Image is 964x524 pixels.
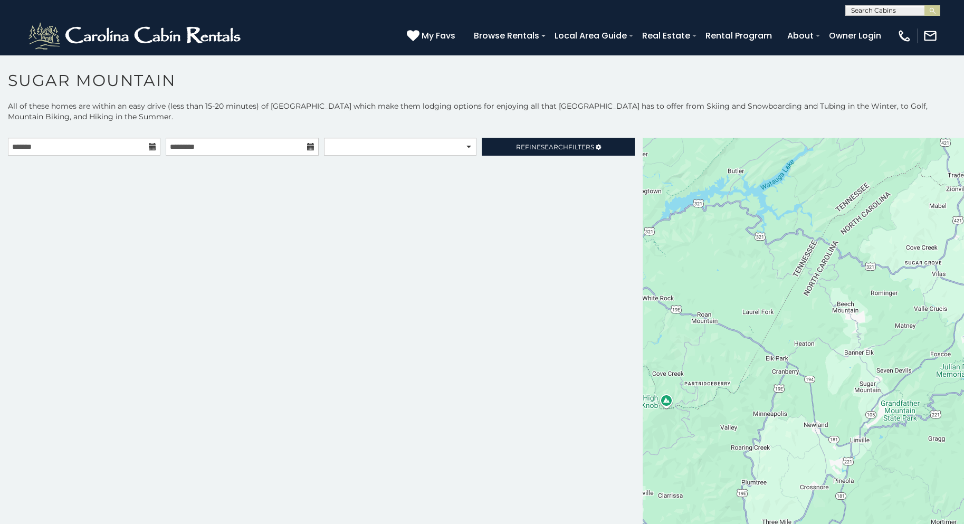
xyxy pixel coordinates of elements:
[516,143,594,151] span: Refine Filters
[637,26,695,45] a: Real Estate
[923,28,938,43] img: mail-regular-white.png
[482,138,634,156] a: RefineSearchFilters
[407,29,458,43] a: My Favs
[469,26,545,45] a: Browse Rentals
[824,26,886,45] a: Owner Login
[549,26,632,45] a: Local Area Guide
[26,20,245,52] img: White-1-2.png
[422,29,455,42] span: My Favs
[700,26,777,45] a: Rental Program
[541,143,568,151] span: Search
[782,26,819,45] a: About
[897,28,912,43] img: phone-regular-white.png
